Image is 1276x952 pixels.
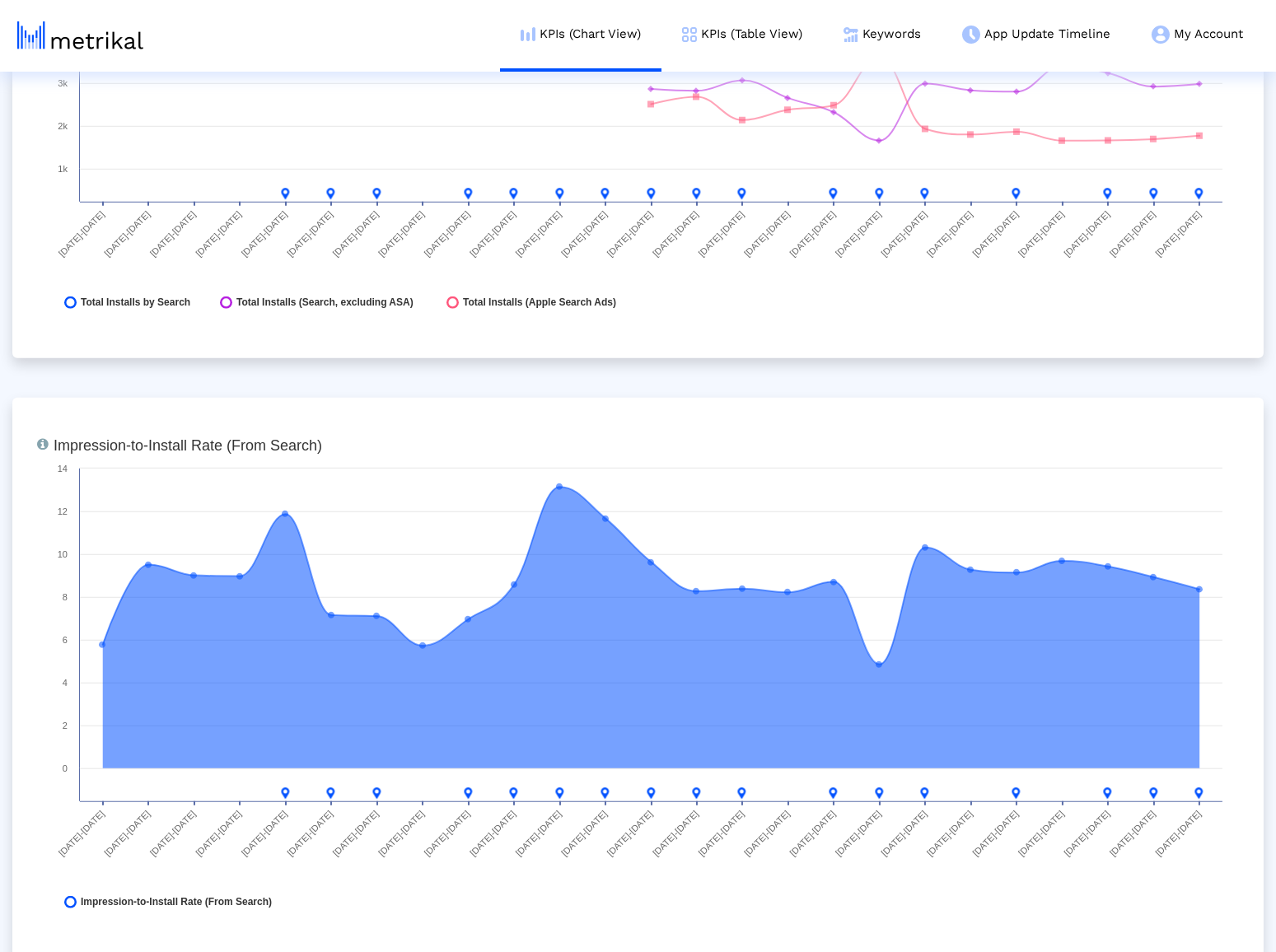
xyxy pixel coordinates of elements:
text: [DATE]-[DATE] [194,809,243,858]
text: [DATE]-[DATE] [925,809,975,858]
text: [DATE]-[DATE] [285,809,334,858]
text: [DATE]-[DATE] [559,209,609,259]
text: 1k [58,164,68,174]
text: [DATE]-[DATE] [148,809,198,858]
text: 6 [63,635,68,645]
text: [DATE]-[DATE] [240,809,289,858]
text: 12 [58,506,68,516]
text: 0 [63,763,68,773]
text: 3k [58,78,68,88]
text: [DATE]-[DATE] [423,209,472,259]
text: [DATE]-[DATE] [970,809,1020,858]
text: [DATE]-[DATE] [696,209,746,259]
text: [DATE]-[DATE] [1153,809,1203,858]
text: [DATE]-[DATE] [925,209,975,259]
text: 14 [58,464,68,474]
text: [DATE]-[DATE] [605,809,654,858]
span: Total Installs (Apple Search Ads) [463,296,616,309]
text: [DATE]-[DATE] [742,209,792,259]
text: 10 [58,549,68,559]
text: [DATE]-[DATE] [376,209,426,259]
text: [DATE]-[DATE] [1108,209,1157,259]
text: [DATE]-[DATE] [788,209,837,259]
text: [DATE]-[DATE] [696,809,746,858]
text: [DATE]-[DATE] [1017,809,1066,858]
text: [DATE]-[DATE] [970,209,1020,259]
text: [DATE]-[DATE] [57,809,106,858]
text: [DATE]-[DATE] [559,809,609,858]
text: [DATE]-[DATE] [102,809,152,858]
text: 2k [58,121,68,131]
img: keywords.png [844,27,858,42]
text: [DATE]-[DATE] [651,209,700,259]
text: 4 [63,678,68,688]
text: [DATE]-[DATE] [331,209,381,259]
img: kpi-table-menu-icon.png [682,27,697,42]
text: [DATE]-[DATE] [57,209,106,259]
text: [DATE]-[DATE] [1108,809,1157,858]
tspan: Impression-to-Install Rate (From Search) [54,437,322,454]
text: [DATE]-[DATE] [1017,209,1066,259]
span: Impression-to-Install Rate (From Search) [81,896,272,908]
img: metrical-logo-light.png [17,21,143,49]
text: [DATE]-[DATE] [513,809,563,858]
text: [DATE]-[DATE] [879,809,928,858]
text: [DATE]-[DATE] [376,809,426,858]
text: [DATE]-[DATE] [1062,209,1111,259]
text: 2 [63,721,68,730]
text: [DATE]-[DATE] [148,209,198,259]
text: [DATE]-[DATE] [834,809,883,858]
text: [DATE]-[DATE] [468,809,517,858]
text: [DATE]-[DATE] [468,209,517,259]
text: [DATE]-[DATE] [742,809,792,858]
text: [DATE]-[DATE] [513,209,563,259]
text: [DATE]-[DATE] [1153,209,1203,259]
text: 8 [63,592,68,602]
text: [DATE]-[DATE] [194,209,243,259]
text: [DATE]-[DATE] [834,209,883,259]
text: [DATE]-[DATE] [423,809,472,858]
img: app-update-menu-icon.png [962,26,980,44]
text: [DATE]-[DATE] [331,809,381,858]
text: [DATE]-[DATE] [651,809,700,858]
text: [DATE]-[DATE] [605,209,654,259]
text: [DATE]-[DATE] [879,209,928,259]
text: [DATE]-[DATE] [240,209,289,259]
span: Total Installs (Search, excluding ASA) [236,296,414,309]
img: kpi-chart-menu-icon.png [521,27,535,41]
text: [DATE]-[DATE] [788,809,837,858]
span: Total Installs by Search [81,296,190,309]
text: [DATE]-[DATE] [1062,809,1111,858]
img: my-account-menu-icon.png [1152,26,1170,44]
text: [DATE]-[DATE] [102,209,152,259]
text: [DATE]-[DATE] [285,209,334,259]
